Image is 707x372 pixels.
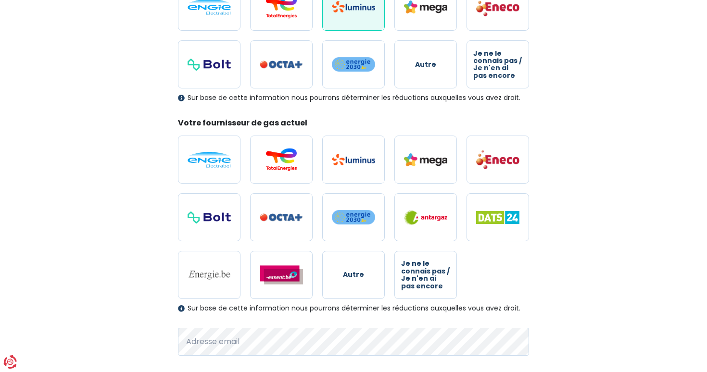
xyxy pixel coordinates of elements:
[404,210,447,225] img: Antargaz
[415,61,436,68] span: Autre
[476,149,519,170] img: Eneco
[401,260,450,290] span: Je ne le connais pas / Je n'en ai pas encore
[260,213,303,222] img: Octa+
[332,210,375,225] img: Energie2030
[188,211,231,223] img: Bolt
[188,270,231,280] img: Energie.be
[332,57,375,72] img: Energie2030
[332,1,375,12] img: Luminus
[332,154,375,165] img: Luminus
[404,153,447,166] img: Mega
[178,117,529,132] legend: Votre fournisseur de gas actuel
[178,304,529,312] div: Sur base de cette information nous pourrons déterminer les réductions auxquelles vous avez droit.
[188,59,231,71] img: Bolt
[476,211,519,224] img: Dats 24
[260,148,303,171] img: Total Energies / Lampiris
[260,265,303,285] img: Essent
[343,271,364,278] span: Autre
[178,94,529,102] div: Sur base de cette information nous pourrons déterminer les réductions auxquelles vous avez droit.
[260,61,303,69] img: Octa+
[404,0,447,13] img: Mega
[473,50,522,80] span: Je ne le connais pas / Je n'en ai pas encore
[188,152,231,168] img: Engie / Electrabel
